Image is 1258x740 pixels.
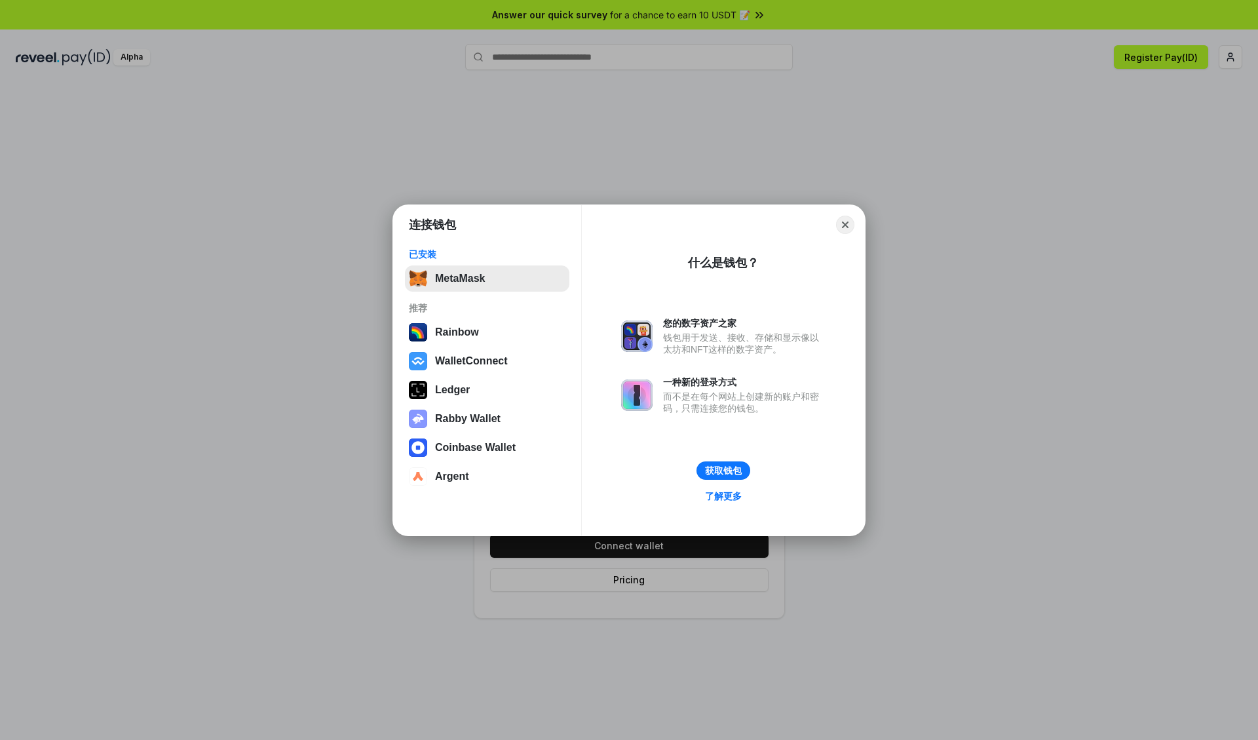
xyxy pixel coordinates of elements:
[705,490,742,502] div: 了解更多
[409,352,427,370] img: svg+xml,%3Csvg%20width%3D%2228%22%20height%3D%2228%22%20viewBox%3D%220%200%2028%2028%22%20fill%3D...
[405,406,569,432] button: Rabby Wallet
[663,317,826,329] div: 您的数字资产之家
[405,435,569,461] button: Coinbase Wallet
[621,321,653,352] img: svg+xml,%3Csvg%20xmlns%3D%22http%3A%2F%2Fwww.w3.org%2F2000%2Fsvg%22%20fill%3D%22none%22%20viewBox...
[405,319,569,345] button: Rainbow
[435,273,485,284] div: MetaMask
[409,323,427,341] img: svg+xml,%3Csvg%20width%3D%22120%22%20height%3D%22120%22%20viewBox%3D%220%200%20120%20120%22%20fil...
[697,488,750,505] a: 了解更多
[688,255,759,271] div: 什么是钱包？
[405,463,569,490] button: Argent
[409,269,427,288] img: svg+xml,%3Csvg%20fill%3D%22none%22%20height%3D%2233%22%20viewBox%3D%220%200%2035%2033%22%20width%...
[409,438,427,457] img: svg+xml,%3Csvg%20width%3D%2228%22%20height%3D%2228%22%20viewBox%3D%220%200%2028%2028%22%20fill%3D...
[836,216,854,234] button: Close
[663,332,826,355] div: 钱包用于发送、接收、存储和显示像以太坊和NFT这样的数字资产。
[435,442,516,454] div: Coinbase Wallet
[705,465,742,477] div: 获取钱包
[435,384,470,396] div: Ledger
[435,471,469,482] div: Argent
[621,380,653,411] img: svg+xml,%3Csvg%20xmlns%3D%22http%3A%2F%2Fwww.w3.org%2F2000%2Fsvg%22%20fill%3D%22none%22%20viewBox...
[409,302,565,314] div: 推荐
[663,391,826,414] div: 而不是在每个网站上创建新的账户和密码，只需连接您的钱包。
[696,461,750,480] button: 获取钱包
[405,348,569,374] button: WalletConnect
[405,265,569,292] button: MetaMask
[435,413,501,425] div: Rabby Wallet
[409,248,565,260] div: 已安装
[435,326,479,338] div: Rainbow
[409,217,456,233] h1: 连接钱包
[409,381,427,399] img: svg+xml,%3Csvg%20xmlns%3D%22http%3A%2F%2Fwww.w3.org%2F2000%2Fsvg%22%20width%3D%2228%22%20height%3...
[405,377,569,403] button: Ledger
[663,376,826,388] div: 一种新的登录方式
[435,355,508,367] div: WalletConnect
[409,410,427,428] img: svg+xml,%3Csvg%20xmlns%3D%22http%3A%2F%2Fwww.w3.org%2F2000%2Fsvg%22%20fill%3D%22none%22%20viewBox...
[409,467,427,486] img: svg+xml,%3Csvg%20width%3D%2228%22%20height%3D%2228%22%20viewBox%3D%220%200%2028%2028%22%20fill%3D...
